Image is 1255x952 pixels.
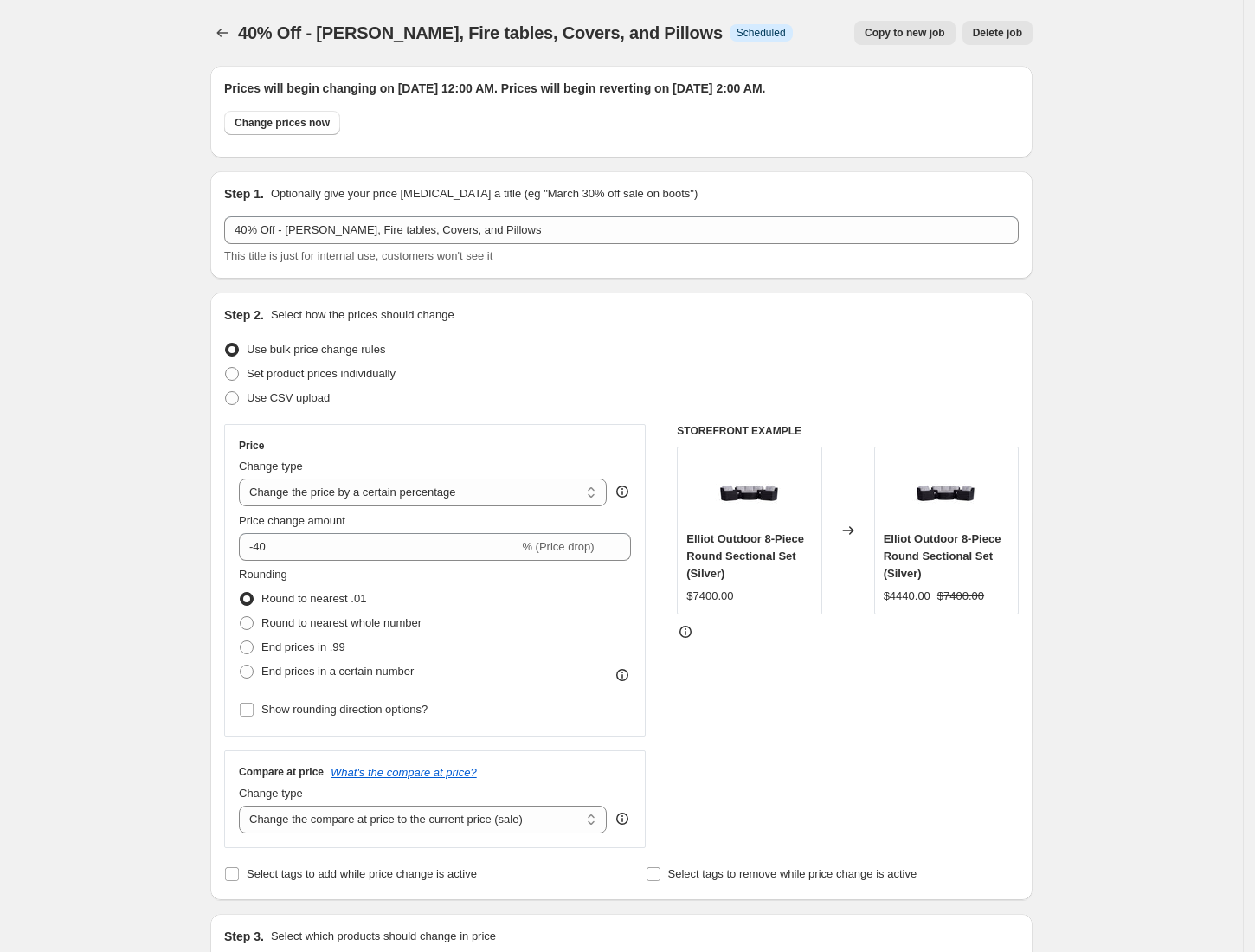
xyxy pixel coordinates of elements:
[224,249,492,262] span: This title is just for internal use, customers won't see it
[239,568,287,581] span: Rounding
[261,592,366,605] span: Round to nearest .01
[331,766,477,779] button: What's the compare at price?
[239,439,264,453] h3: Price
[224,928,264,945] h2: Step 3.
[224,216,1019,244] input: 30% off holiday sale
[210,21,235,45] button: Price change jobs
[261,703,428,716] span: Show rounding direction options?
[247,867,477,880] span: Select tags to add while price change is active
[686,588,733,605] div: $7400.00
[614,483,631,500] div: help
[522,540,594,553] span: % (Price drop)
[614,810,631,827] div: help
[271,185,698,203] p: Optionally give your price [MEDICAL_DATA] a title (eg "March 30% off sale on boots")
[261,665,414,678] span: End prices in a certain number
[224,80,1019,97] h2: Prices will begin changing on [DATE] 12:00 AM. Prices will begin reverting on [DATE] 2:00 AM.
[239,514,345,527] span: Price change amount
[686,532,804,580] span: Elliot Outdoor 8-Piece Round Sectional Set (Silver)
[224,111,340,135] button: Change prices now
[239,533,518,561] input: -15
[239,787,303,800] span: Change type
[261,616,422,629] span: Round to nearest whole number
[737,26,786,40] span: Scheduled
[911,456,981,525] img: ELSEC8_SIL_80x.jpg
[884,588,930,605] div: $4440.00
[247,391,330,404] span: Use CSV upload
[962,21,1033,45] button: Delete job
[238,23,723,42] span: 40% Off - [PERSON_NAME], Fire tables, Covers, and Pillows
[239,460,303,473] span: Change type
[715,456,784,525] img: ELSEC8_SIL_80x.jpg
[677,424,1019,438] h6: STOREFRONT EXAMPLE
[884,532,1001,580] span: Elliot Outdoor 8-Piece Round Sectional Set (Silver)
[865,26,945,40] span: Copy to new job
[668,867,917,880] span: Select tags to remove while price change is active
[239,765,324,779] h3: Compare at price
[247,367,396,380] span: Set product prices individually
[224,306,264,324] h2: Step 2.
[271,306,454,324] p: Select how the prices should change
[247,343,385,356] span: Use bulk price change rules
[235,116,330,130] span: Change prices now
[224,185,264,203] h2: Step 1.
[271,928,496,945] p: Select which products should change in price
[973,26,1022,40] span: Delete job
[937,588,984,605] strike: $7400.00
[854,21,956,45] button: Copy to new job
[261,640,345,653] span: End prices in .99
